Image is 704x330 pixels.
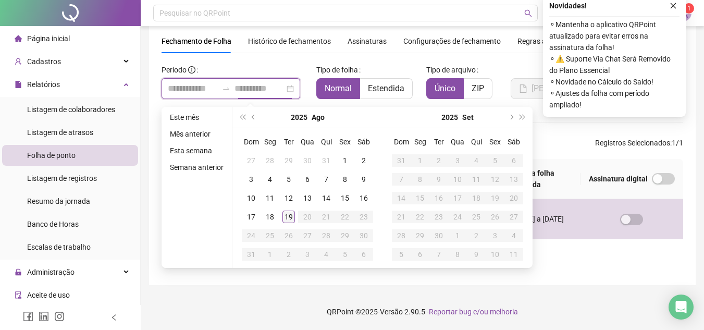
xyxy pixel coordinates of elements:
div: 17 [245,211,257,223]
th: Ter [279,132,298,151]
span: user-add [15,58,22,65]
th: Dom [392,132,411,151]
span: facebook [23,311,33,322]
div: 8 [339,173,351,186]
span: Administração [27,268,75,276]
th: Sex [486,132,504,151]
td: 2025-08-20 [298,207,317,226]
button: year panel [291,107,307,128]
td: 2025-09-13 [504,170,523,189]
span: Regras alteradas [517,38,573,45]
td: 2025-09-24 [448,207,467,226]
span: lock [15,268,22,276]
th: Sáb [504,132,523,151]
td: 2025-08-05 [279,170,298,189]
div: 19 [282,211,295,223]
div: 6 [414,248,426,261]
div: 14 [395,192,407,204]
div: 25 [264,229,276,242]
div: 25 [470,211,483,223]
div: 13 [508,173,520,186]
li: Esta semana [166,144,228,157]
li: Semana anterior [166,161,228,174]
div: 7 [320,173,332,186]
div: 2 [470,229,483,242]
td: 2025-09-20 [504,189,523,207]
td: 2025-10-05 [392,245,411,264]
div: 8 [414,173,426,186]
td: 2025-09-03 [448,151,467,170]
td: 2025-10-04 [504,226,523,245]
td: 2025-09-05 [336,245,354,264]
div: 20 [301,211,314,223]
div: 2 [282,248,295,261]
div: 27 [245,154,257,167]
td: 2025-09-21 [392,207,411,226]
span: Versão [380,308,403,316]
div: 6 [508,154,520,167]
span: Folha de ponto [27,151,76,160]
div: 11 [470,173,483,186]
td: 2025-10-02 [467,226,486,245]
td: 2025-08-25 [261,226,279,245]
div: 6 [301,173,314,186]
td: 2025-09-16 [429,189,448,207]
div: 4 [508,229,520,242]
span: 1 [687,5,691,12]
div: 30 [433,229,445,242]
div: 14 [320,192,332,204]
div: 18 [264,211,276,223]
span: linkedin [39,311,49,322]
span: Fechamento de Folha [162,37,231,45]
span: file [15,81,22,88]
span: Relatórios [27,80,60,89]
td: 2025-09-14 [392,189,411,207]
th: Dom [242,132,261,151]
td: 2025-08-30 [354,226,373,245]
div: 27 [301,229,314,242]
td: 2025-07-31 [317,151,336,170]
span: ⚬ Novidade no Cálculo do Saldo! [549,76,680,88]
div: 5 [395,248,407,261]
span: Tipo de arquivo [426,64,476,76]
td: 2025-09-10 [448,170,467,189]
td: 2025-09-04 [467,151,486,170]
td: 2025-10-10 [486,245,504,264]
span: search [524,9,532,17]
span: Cadastros [27,57,61,66]
td: 2025-08-02 [354,151,373,170]
button: super-prev-year [237,107,248,128]
td: 2025-08-01 [336,151,354,170]
span: left [110,314,118,321]
div: 5 [339,248,351,261]
td: 2025-09-06 [504,151,523,170]
div: 12 [282,192,295,204]
th: Sáb [354,132,373,151]
td: 2025-09-01 [411,151,429,170]
div: 24 [451,211,464,223]
div: 12 [489,173,501,186]
td: 2025-07-29 [279,151,298,170]
td: 2025-09-09 [429,170,448,189]
span: Período [162,66,187,74]
div: 29 [414,229,426,242]
td: 2025-09-19 [486,189,504,207]
td: 2025-09-29 [411,226,429,245]
th: Qua [448,132,467,151]
td: 2025-09-01 [261,245,279,264]
td: 2025-08-28 [317,226,336,245]
span: Listagem de colaboradores [27,105,115,114]
span: ⚬ ⚠️ Suporte Via Chat Será Removido do Plano Essencial [549,53,680,76]
td: 2025-08-03 [242,170,261,189]
span: ZIP [472,83,484,93]
div: 3 [489,229,501,242]
td: 2025-08-12 [279,189,298,207]
td: 2025-09-05 [486,151,504,170]
span: Assinaturas [348,38,387,45]
sup: Atualize o seu contato no menu Meus Dados [684,3,694,14]
td: 2025-08-06 [298,170,317,189]
td: 2025-08-22 [336,207,354,226]
span: ⚬ Ajustes da folha com período ampliado! [549,88,680,111]
td: 2025-08-09 [354,170,373,189]
li: Mês anterior [166,128,228,140]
